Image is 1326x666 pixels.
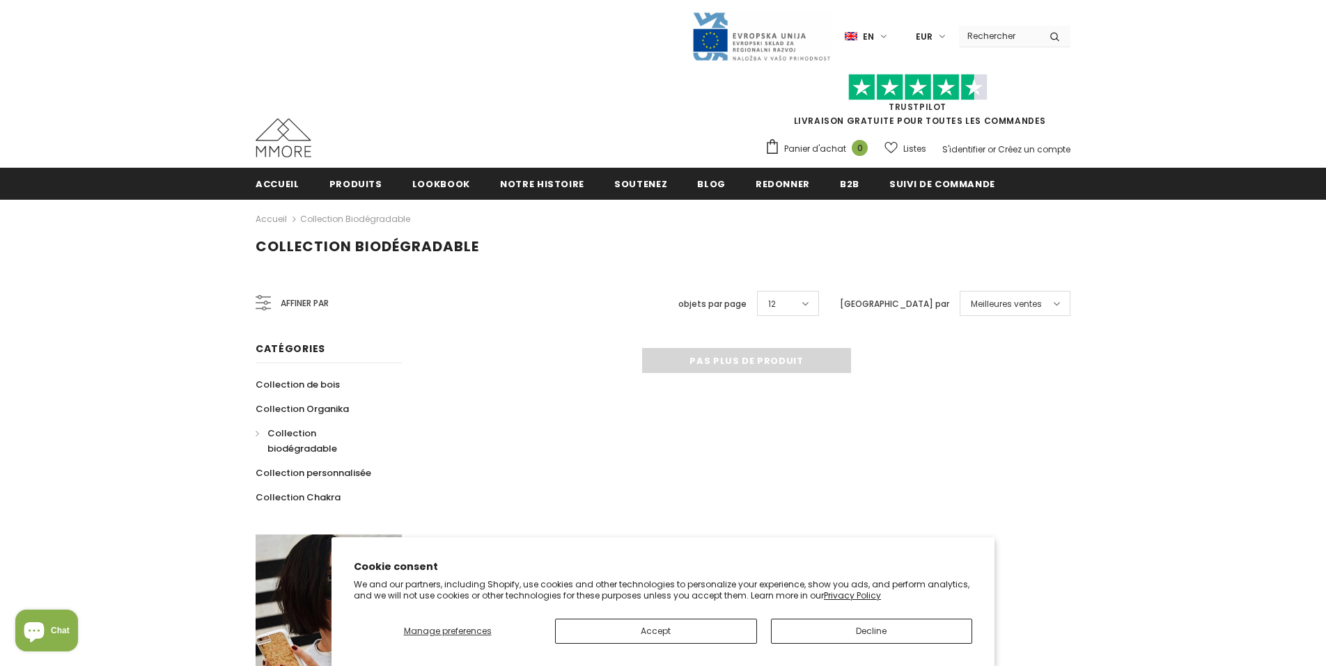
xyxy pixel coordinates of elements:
[756,177,810,191] span: Redonner
[300,213,410,225] a: Collection biodégradable
[784,142,846,156] span: Panier d'achat
[354,579,972,601] p: We and our partners, including Shopify, use cookies and other technologies to personalize your ex...
[916,30,933,44] span: EUR
[903,142,926,156] span: Listes
[692,11,831,62] img: Javni Razpis
[256,342,325,356] span: Catégories
[614,177,667,191] span: soutenez
[848,74,988,101] img: Faites confiance aux étoiles pilotes
[256,485,341,509] a: Collection Chakra
[500,177,584,191] span: Notre histoire
[404,625,492,637] span: Manage preferences
[824,589,881,601] a: Privacy Policy
[889,101,946,113] a: TrustPilot
[697,168,726,199] a: Blog
[988,143,996,155] span: or
[256,466,371,479] span: Collection personnalisée
[765,80,1070,127] span: LIVRAISON GRATUITE POUR TOUTES LES COMMANDES
[771,619,973,644] button: Decline
[884,136,926,161] a: Listes
[840,168,859,199] a: B2B
[329,168,382,199] a: Produits
[256,461,371,485] a: Collection personnalisée
[256,372,340,397] a: Collection de bois
[840,177,859,191] span: B2B
[555,619,757,644] button: Accept
[614,168,667,199] a: soutenez
[971,297,1042,311] span: Meilleures ventes
[256,211,287,228] a: Accueil
[697,177,726,191] span: Blog
[959,26,1039,46] input: Search Site
[765,138,875,159] a: Panier d'achat 0
[678,297,747,311] label: objets par page
[840,297,949,311] label: [GEOGRAPHIC_DATA] par
[412,168,470,199] a: Lookbook
[256,118,311,157] img: Cas MMORE
[256,421,387,461] a: Collection biodégradable
[256,378,340,391] span: Collection de bois
[852,140,868,156] span: 0
[354,619,541,644] button: Manage preferences
[942,143,985,155] a: S'identifier
[863,30,874,44] span: en
[692,30,831,42] a: Javni Razpis
[256,237,479,256] span: Collection biodégradable
[756,168,810,199] a: Redonner
[256,397,349,421] a: Collection Organika
[845,31,857,42] img: i-lang-1.png
[256,177,299,191] span: Accueil
[256,168,299,199] a: Accueil
[329,177,382,191] span: Produits
[281,296,329,311] span: Affiner par
[768,297,776,311] span: 12
[998,143,1070,155] a: Créez un compte
[256,491,341,504] span: Collection Chakra
[889,168,995,199] a: Suivi de commande
[889,177,995,191] span: Suivi de commande
[354,560,972,574] h2: Cookie consent
[500,168,584,199] a: Notre histoire
[267,427,337,455] span: Collection biodégradable
[256,402,349,415] span: Collection Organika
[11,610,82,655] inbox-online-store-chat: Shopify online store chat
[412,177,470,191] span: Lookbook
